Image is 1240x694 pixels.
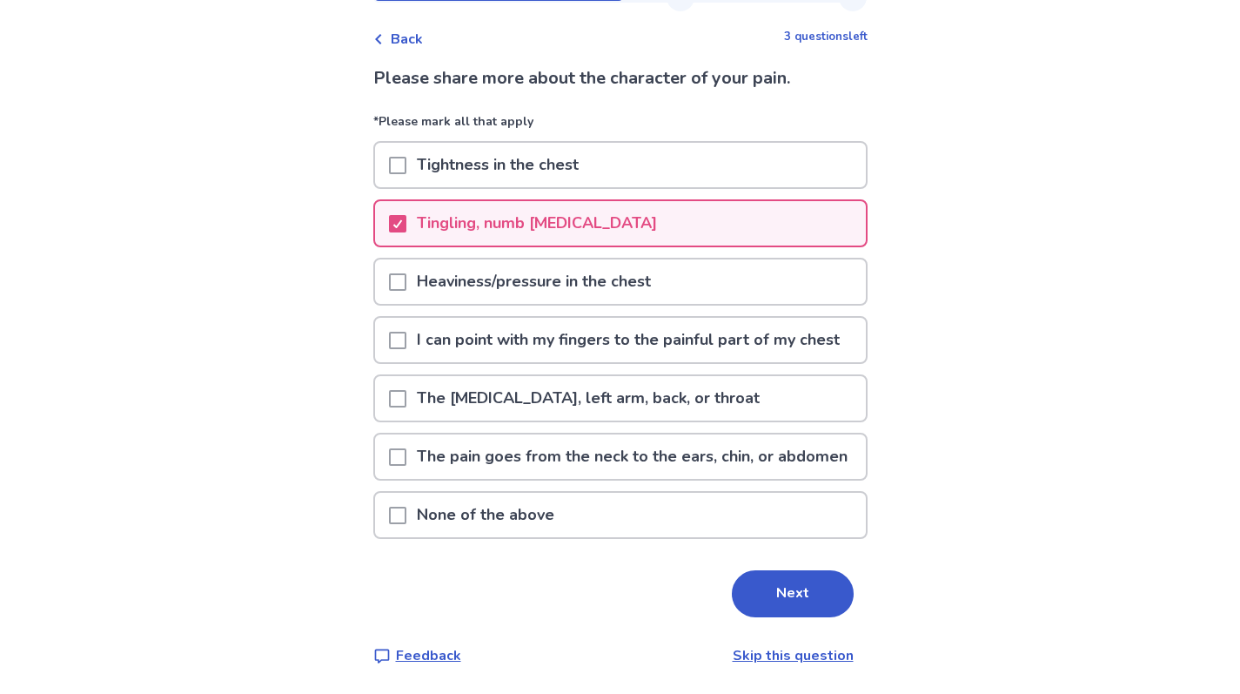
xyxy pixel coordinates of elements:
[373,65,868,91] p: Please share more about the character of your pain.
[406,435,858,479] p: The pain goes from the neck to the ears, chin, or abdomen
[406,493,565,537] p: None of the above
[406,376,770,421] p: The [MEDICAL_DATA], left arm, back, or throat
[733,646,854,665] a: Skip this question
[373,645,461,666] a: Feedback
[406,143,589,187] p: Tightness in the chest
[391,29,423,50] span: Back
[406,259,661,304] p: Heaviness/pressure in the chest
[373,112,868,141] p: *Please mark all that apply
[406,201,667,246] p: Tingling, numb [MEDICAL_DATA]
[784,29,868,46] p: 3 questions left
[406,318,850,362] p: I can point with my fingers to the painful part of my chest
[396,645,461,666] p: Feedback
[732,570,854,617] button: Next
